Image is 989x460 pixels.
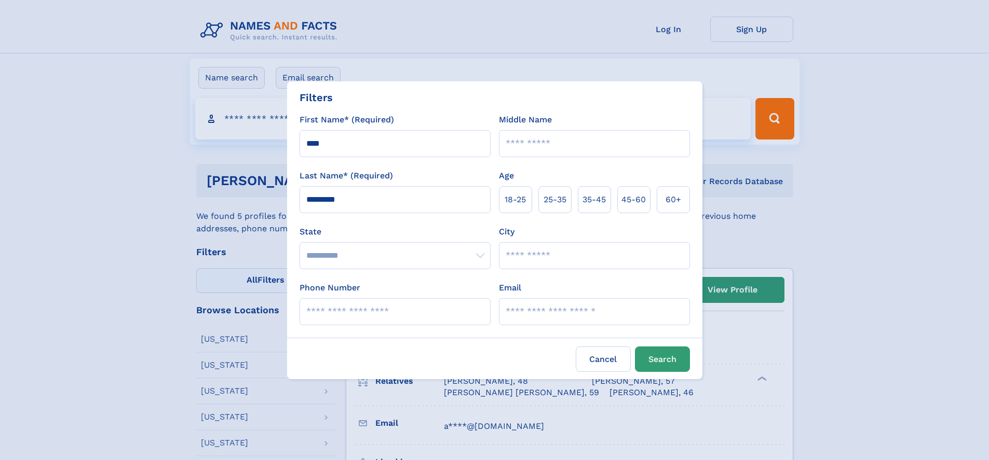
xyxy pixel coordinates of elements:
label: Email [499,282,521,294]
button: Search [635,346,690,372]
div: Filters [300,90,333,105]
label: State [300,226,491,238]
span: 60+ [666,193,681,206]
label: Middle Name [499,114,552,126]
label: First Name* (Required) [300,114,394,126]
label: City [499,226,514,238]
label: Phone Number [300,282,360,294]
label: Last Name* (Required) [300,170,393,182]
label: Age [499,170,514,182]
span: 45‑60 [621,193,646,206]
span: 18‑25 [505,193,526,206]
span: 35‑45 [582,193,606,206]
span: 25‑35 [544,193,566,206]
label: Cancel [576,346,631,372]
